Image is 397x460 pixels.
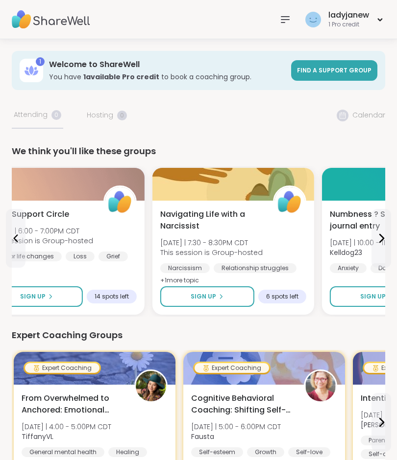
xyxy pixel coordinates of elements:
[330,263,367,273] div: Anxiety
[20,292,46,301] span: Sign Up
[49,72,285,82] h3: You have to book a coaching group.
[105,187,135,217] img: ShareWell
[136,371,166,401] img: TiffanyVL
[195,363,269,373] div: Expert Coaching
[360,292,386,301] span: Sign Up
[12,2,90,37] img: ShareWell Nav Logo
[22,392,124,416] span: From Overwhelmed to Anchored: Emotional Regulation
[328,10,369,21] div: ladyjanew
[83,72,159,82] b: 1 available Pro credit
[297,66,372,74] span: Find a support group
[191,447,243,457] div: Self-esteem
[191,392,293,416] span: Cognitive Behavioral Coaching: Shifting Self-Talk
[274,187,305,217] img: ShareWell
[95,293,129,300] span: 14 spots left
[22,447,104,457] div: General mental health
[160,238,263,248] span: [DATE] | 7:30 - 8:30PM CDT
[12,328,385,342] div: Expert Coaching Groups
[328,21,369,29] div: 1 Pro credit
[305,371,336,401] img: Fausta
[191,422,281,432] span: [DATE] | 5:00 - 6:00PM CDT
[12,144,385,158] div: We think you'll like these groups
[191,292,216,301] span: Sign Up
[266,293,298,300] span: 6 spots left
[22,432,53,441] b: TiffanyVL
[160,248,263,257] span: This session is Group-hosted
[160,286,254,307] button: Sign Up
[66,252,95,261] div: Loss
[36,57,45,66] div: 1
[25,363,99,373] div: Expert Coaching
[214,263,297,273] div: Relationship struggles
[160,208,262,232] span: Navigating Life with a Narcissist
[305,12,321,27] img: ladyjanew
[288,447,330,457] div: Self-love
[22,422,111,432] span: [DATE] | 4:00 - 5:00PM CDT
[330,248,362,257] b: Kelldog23
[99,252,128,261] div: Grief
[160,263,210,273] div: Narcissism
[247,447,284,457] div: Growth
[191,432,214,441] b: Fausta
[108,447,147,457] div: Healing
[291,60,377,81] a: Find a support group
[49,59,285,70] h3: Welcome to ShareWell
